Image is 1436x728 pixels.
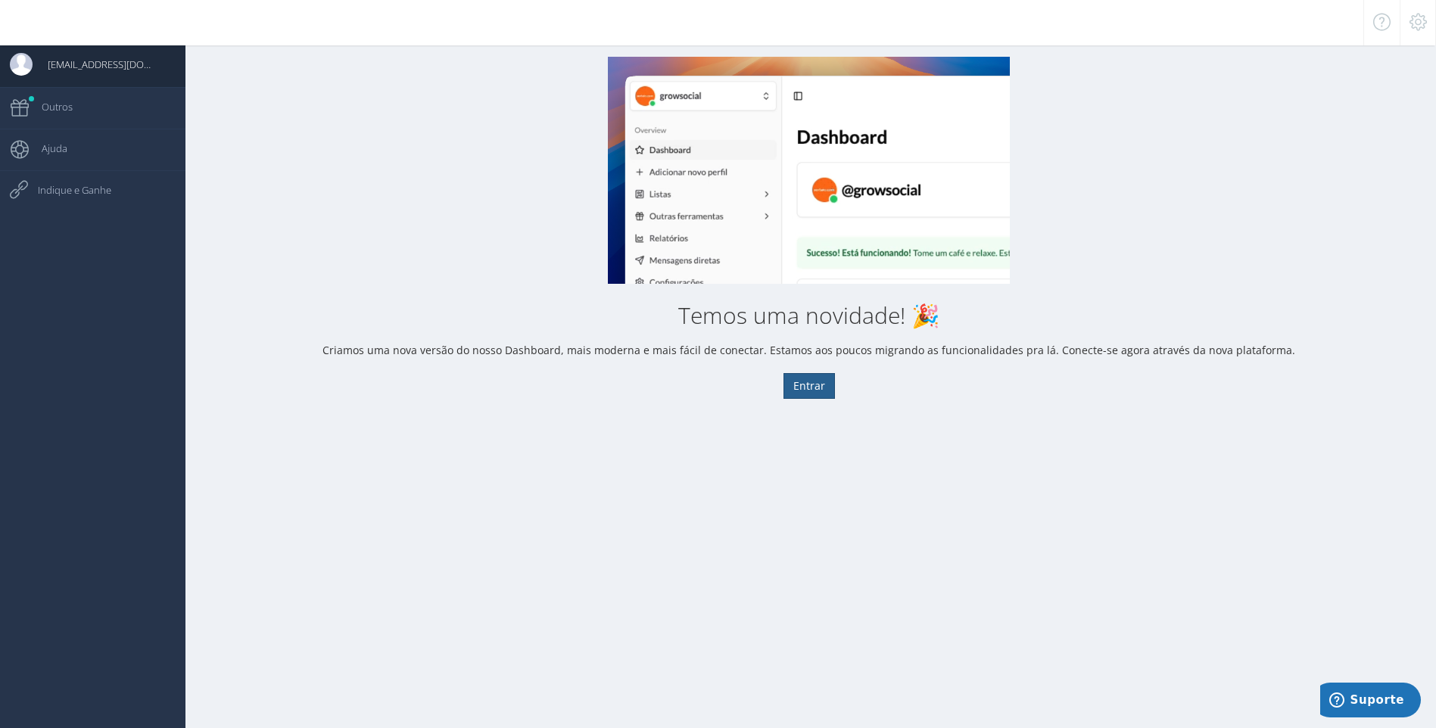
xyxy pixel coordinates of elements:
span: Ajuda [26,129,67,167]
button: Entrar [783,373,835,399]
span: Outros [26,88,73,126]
span: [EMAIL_ADDRESS][DOMAIN_NAME] [33,45,157,83]
img: User Image [10,53,33,76]
iframe: Abre um widget para que você possa encontrar mais informações [1320,683,1421,720]
p: Criamos uma nova versão do nosso Dashboard, mais moderna e mais fácil de conectar. Estamos aos po... [182,343,1436,358]
span: Indique e Ganhe [23,171,111,209]
h2: Temos uma novidade! 🎉 [182,303,1436,328]
img: New Dashboard [608,57,1009,284]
